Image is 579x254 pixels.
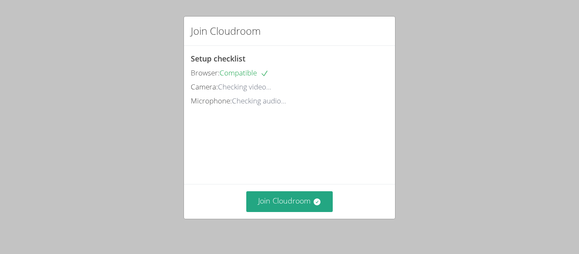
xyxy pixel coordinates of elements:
[191,53,245,64] span: Setup checklist
[218,82,271,92] span: Checking video...
[191,23,261,39] h2: Join Cloudroom
[191,96,232,106] span: Microphone:
[191,68,220,78] span: Browser:
[220,68,269,78] span: Compatible
[232,96,286,106] span: Checking audio...
[191,82,218,92] span: Camera:
[246,191,333,212] button: Join Cloudroom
